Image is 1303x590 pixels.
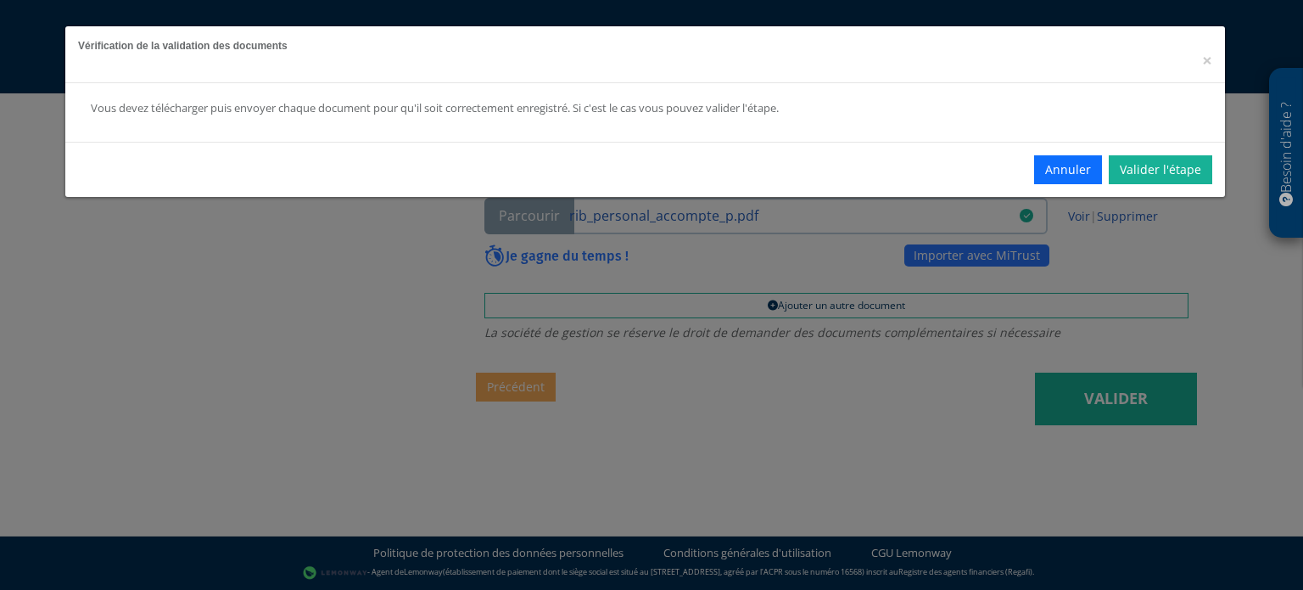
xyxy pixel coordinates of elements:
span: × [1202,48,1212,72]
button: Annuler [1034,155,1102,184]
h5: Vérification de la validation des documents [78,39,1212,53]
p: Besoin d'aide ? [1277,77,1296,230]
button: Close [1202,52,1212,70]
div: Vous devez télécharger puis envoyer chaque document pour qu'il soit correctement enregistré. Si c... [91,100,978,116]
a: Valider l'étape [1109,155,1212,184]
